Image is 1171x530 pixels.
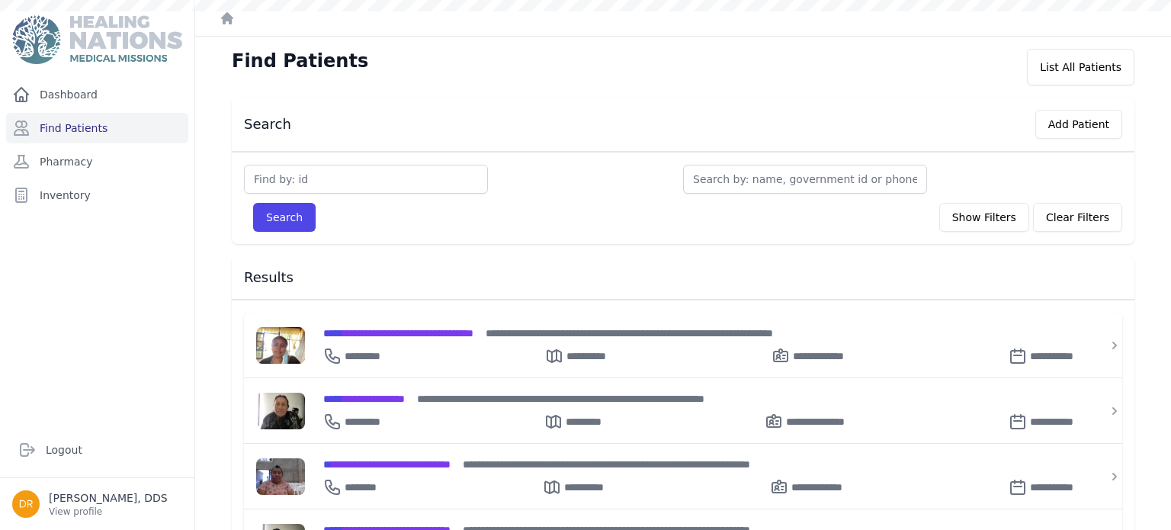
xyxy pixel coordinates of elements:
button: Search [253,203,316,232]
img: F2RLSnTmWBcJAAAAJXRFWHRkYXRlOmNyZWF0ZQAyMDI0LTAyLTI2VDE4OjE4OjIyKzAwOjAwY8uxWwAAACV0RVh0ZGF0ZTptb... [256,458,305,495]
a: Dashboard [6,79,188,110]
a: Pharmacy [6,146,188,177]
button: Show Filters [939,203,1029,232]
img: wdYnimr6VQSbAAAACV0RVh0ZGF0ZTpjcmVhdGUAMjAyNS0wNi0yM1QxNTowNzo0NSswMDowMJOz1lUAAAAldEVYdGRhdGU6bW... [256,393,305,429]
div: List All Patients [1027,49,1134,85]
img: Medical Missions EMR [12,15,181,64]
p: View profile [49,506,168,518]
img: D8SSAXithqMuAAAAJXRFWHRkYXRlOmNyZWF0ZQAyMDI0LTAyLTIyVDEzOjI3OjE5KzAwOjAwtFIs6gAAACV0RVh0ZGF0ZTptb... [256,327,305,364]
input: Find by: id [244,165,488,194]
h3: Search [244,115,291,133]
h1: Find Patients [232,49,368,73]
a: Inventory [6,180,188,210]
button: Add Patient [1035,110,1122,139]
p: [PERSON_NAME], DDS [49,490,168,506]
h3: Results [244,268,1122,287]
input: Search by: name, government id or phone [683,165,927,194]
a: [PERSON_NAME], DDS View profile [12,490,182,518]
button: Clear Filters [1033,203,1122,232]
a: Find Patients [6,113,188,143]
a: Logout [12,435,182,465]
